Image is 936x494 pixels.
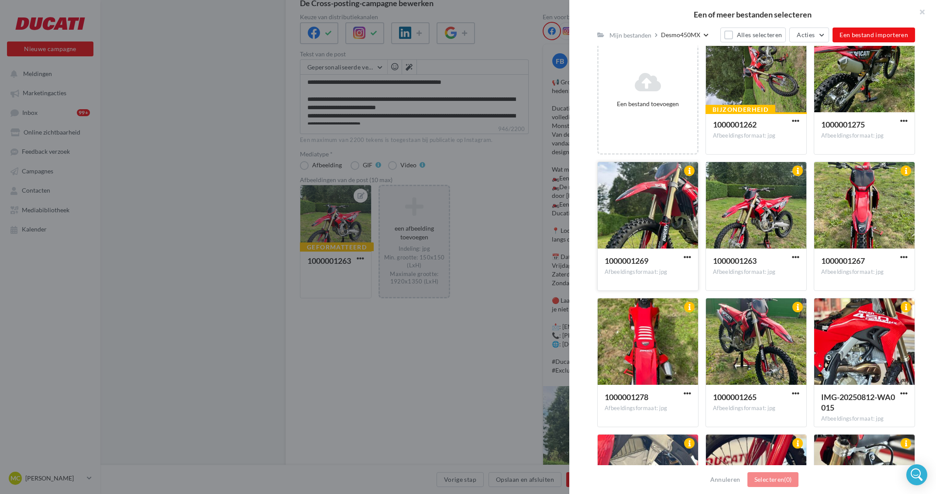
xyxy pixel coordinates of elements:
div: Afbeeldingsformaat: jpg [821,415,908,423]
div: Afbeeldingsformaat: jpg [605,268,691,276]
div: Afbeeldingsformaat: jpg [713,268,799,276]
div: Mijn bestanden [609,31,651,40]
div: Afbeeldingsformaat: jpg [713,404,799,412]
button: Een bestand importeren [833,28,915,42]
div: Een bestand toevoegen [602,100,694,108]
div: Afbeeldingsformaat: jpg [605,404,691,412]
div: Afbeeldingsformaat: jpg [821,268,908,276]
button: Acties [789,28,829,42]
span: (0) [784,476,791,483]
div: Afbeeldingsformaat: jpg [713,132,799,140]
div: Desmo450MX [661,31,700,39]
span: 1000001269 [605,256,648,266]
span: 1000001265 [713,392,757,402]
span: Een bestand importeren [840,31,908,38]
span: IMG-20250812-WA0015 [821,392,895,412]
span: 1000001262 [713,120,757,129]
h2: Een of meer bestanden selecteren [583,10,922,18]
button: Annuleren [707,474,744,485]
span: Acties [797,31,815,38]
button: Alles selecteren [720,28,786,42]
span: 1000001275 [821,120,865,129]
button: Selecteren(0) [747,472,799,487]
span: 1000001267 [821,256,865,266]
span: 1000001278 [605,392,648,402]
div: Afbeeldingsformaat: jpg [821,132,908,140]
div: Bijzonderheid [705,105,775,114]
div: Open Intercom Messenger [906,464,927,485]
span: 1000001263 [713,256,757,266]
